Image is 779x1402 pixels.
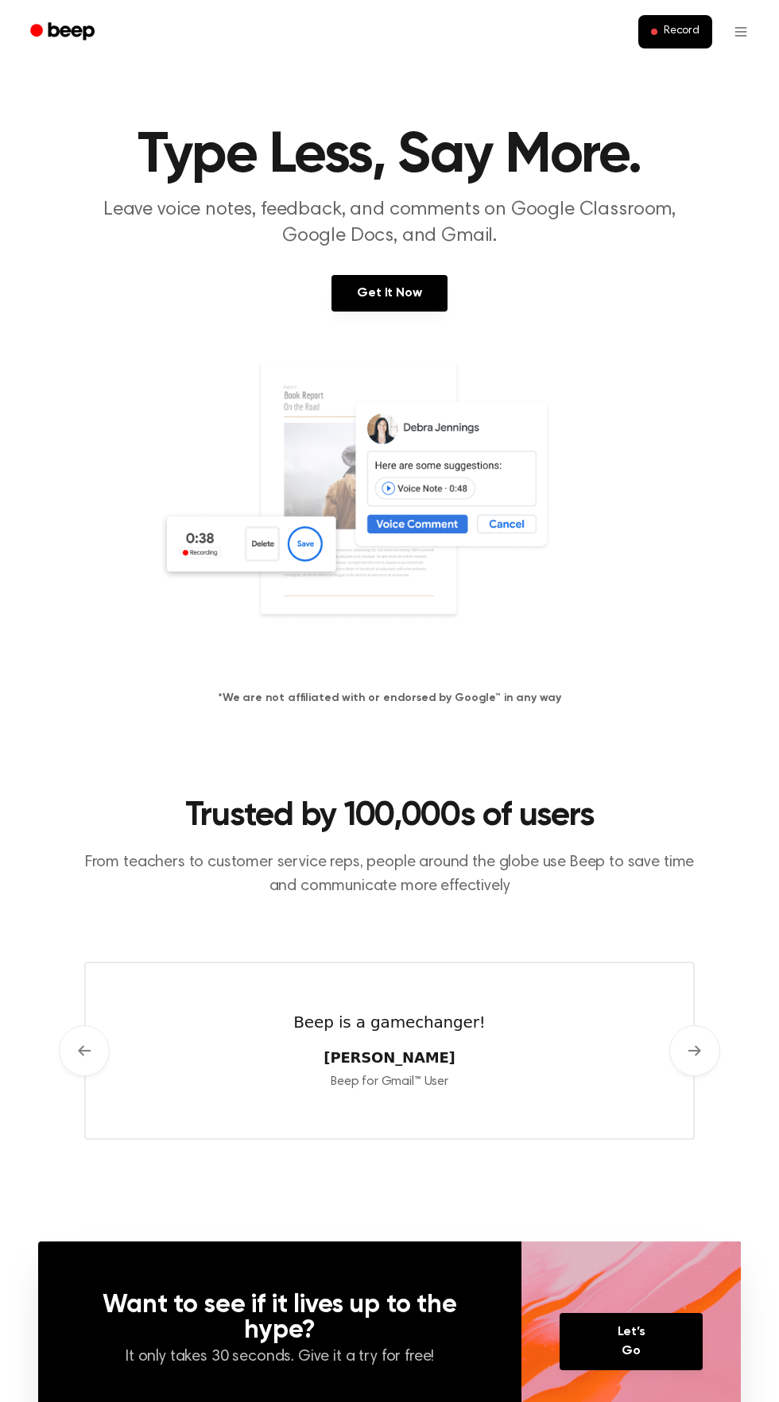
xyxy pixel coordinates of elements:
[76,1292,483,1343] h3: Want to see if it lives up to the hype?
[84,796,695,838] h2: Trusted by 100,000s of users
[76,1346,483,1369] p: It only takes 30 seconds. Give it a try for free!
[722,13,760,51] button: Open menu
[331,1075,448,1088] span: Beep for Gmail™ User
[84,850,695,898] p: From teachers to customer service reps, people around the globe use Beep to save time and communi...
[560,1313,703,1370] a: Let’s Go
[331,275,447,312] a: Get It Now
[664,25,700,39] span: Record
[19,17,109,48] a: Beep
[638,15,712,48] button: Record
[19,127,760,184] h1: Type Less, Say More.
[293,1047,485,1068] cite: [PERSON_NAME]
[84,197,695,250] p: Leave voice notes, feedback, and comments on Google Classroom, Google Docs, and Gmail.
[19,690,760,707] h4: *We are not affiliated with or endorsed by Google™ in any way
[293,1010,485,1034] blockquote: Beep is a gamechanger!
[159,359,620,664] img: Voice Comments on Docs and Recording Widget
